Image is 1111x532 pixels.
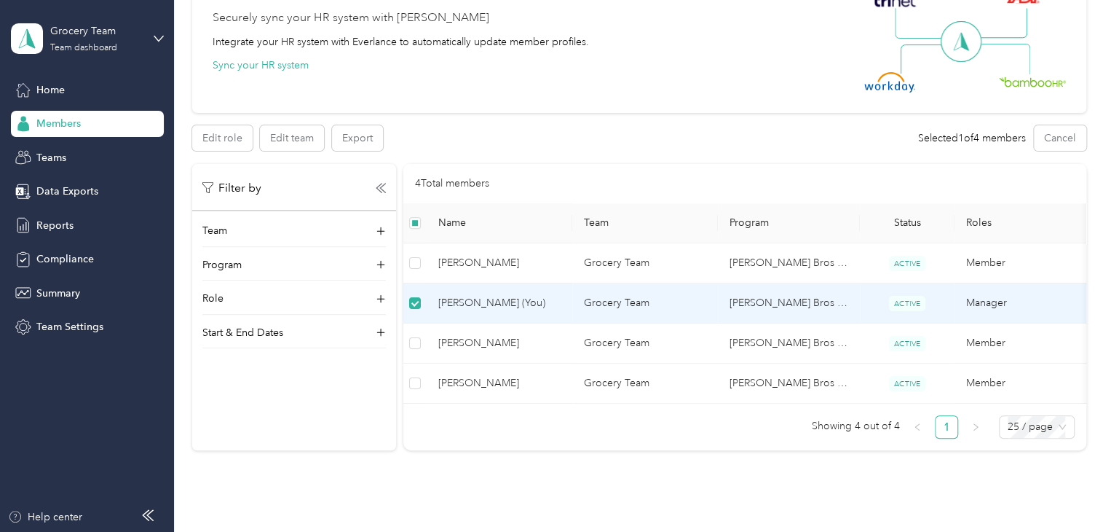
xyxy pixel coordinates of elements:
[954,203,1100,243] th: Roles
[36,286,80,301] span: Summary
[999,415,1075,439] div: Page Size
[50,23,141,39] div: Grocery Team
[438,255,561,271] span: [PERSON_NAME]
[864,72,915,93] img: Workday
[964,415,987,439] li: Next Page
[427,203,572,243] th: Name
[718,283,860,324] td: McAneny Bros CPM Program
[438,335,561,351] span: [PERSON_NAME]
[202,179,261,197] p: Filter by
[213,9,489,27] div: Securely sync your HR system with [PERSON_NAME]
[438,295,561,311] span: [PERSON_NAME] (You)
[202,223,227,238] p: Team
[918,130,1026,146] div: Selected 1 of 4 members
[935,415,958,439] li: 1
[906,415,929,439] li: Previous Page
[718,364,860,404] td: McAneny Bros CPM Program
[860,203,954,243] th: Status
[202,325,283,340] p: Start & End Dates
[572,203,718,243] th: Team
[572,243,718,283] td: Grocery Team
[572,283,718,324] td: Grocery Team
[889,256,925,271] span: ACTIVE
[427,283,572,324] td: Rich Hollingshead (You)
[427,364,572,404] td: Randy Famiglietti
[213,58,309,73] button: Sync your HR system
[979,44,1030,75] img: Line Right Down
[36,319,103,335] span: Team Settings
[889,376,925,391] span: ACTIVE
[718,243,860,283] td: McAneny Bros CPM Program
[572,364,718,404] td: Grocery Team
[36,82,65,98] span: Home
[415,176,489,192] p: 4 Total members
[8,509,82,525] button: Help center
[36,218,74,233] span: Reports
[895,8,946,39] img: Line Left Up
[332,125,383,151] button: Export
[889,296,925,311] span: ACTIVE
[427,243,572,283] td: Christopher Hasse
[36,150,66,165] span: Teams
[954,283,1100,324] td: Manager
[50,44,117,52] div: Team dashboard
[572,324,718,364] td: Grocery Team
[36,251,94,267] span: Compliance
[971,423,980,431] span: right
[812,415,900,437] span: Showing 4 out of 4
[438,375,561,391] span: [PERSON_NAME]
[906,415,929,439] button: left
[427,324,572,364] td: Shawn Johnson
[718,324,860,364] td: McAneny Bros CPM Program
[1034,125,1086,151] button: Cancel
[260,125,324,151] button: Edit team
[1008,416,1066,438] span: 25 / page
[976,8,1027,39] img: Line Right Up
[999,77,1066,87] img: BambooHR
[213,34,589,50] div: Integrate your HR system with Everlance to automatically update member profiles.
[202,257,242,273] p: Program
[36,184,98,199] span: Data Exports
[192,125,253,151] button: Edit role
[900,44,951,74] img: Line Left Down
[718,203,860,243] th: Program
[913,423,922,431] span: left
[36,116,81,131] span: Members
[954,364,1100,404] td: Member
[1029,450,1111,532] iframe: Everlance-gr Chat Button Frame
[936,416,957,438] a: 1
[954,324,1100,364] td: Member
[438,216,561,229] span: Name
[954,243,1100,283] td: Member
[202,291,224,306] p: Role
[964,415,987,439] button: right
[889,336,925,351] span: ACTIVE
